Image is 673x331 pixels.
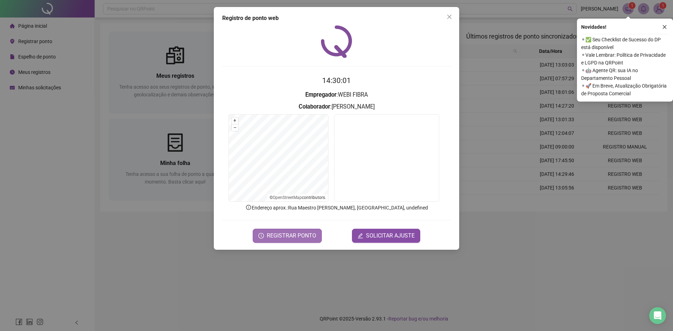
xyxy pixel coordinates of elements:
button: – [232,124,238,131]
span: close [662,25,667,29]
span: ⚬ 🚀 Em Breve, Atualização Obrigatória de Proposta Comercial [581,82,669,97]
a: OpenStreetMap [273,195,302,200]
div: Open Intercom Messenger [649,307,666,324]
h3: : [PERSON_NAME] [222,102,451,111]
span: clock-circle [258,233,264,239]
button: + [232,117,238,124]
strong: Empregador [305,91,336,98]
time: 14:30:01 [322,76,351,85]
span: ⚬ ✅ Seu Checklist de Sucesso do DP está disponível [581,36,669,51]
h3: : WEBI FIBRA [222,90,451,99]
span: SOLICITAR AJUSTE [366,232,415,240]
p: Endereço aprox. : Rua Maestro [PERSON_NAME], [GEOGRAPHIC_DATA], undefined [222,204,451,212]
span: close [447,14,452,20]
span: ⚬ 🤖 Agente QR: sua IA no Departamento Pessoal [581,67,669,82]
img: QRPoint [321,25,352,58]
strong: Colaborador [299,103,330,110]
button: editSOLICITAR AJUSTE [352,229,420,243]
button: Close [444,11,455,22]
span: REGISTRAR PONTO [267,232,316,240]
span: ⚬ Vale Lembrar: Política de Privacidade e LGPD na QRPoint [581,51,669,67]
div: Registro de ponto web [222,14,451,22]
span: info-circle [245,204,252,211]
span: Novidades ! [581,23,606,31]
button: REGISTRAR PONTO [253,229,322,243]
li: © contributors. [270,195,326,200]
span: edit [358,233,363,239]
